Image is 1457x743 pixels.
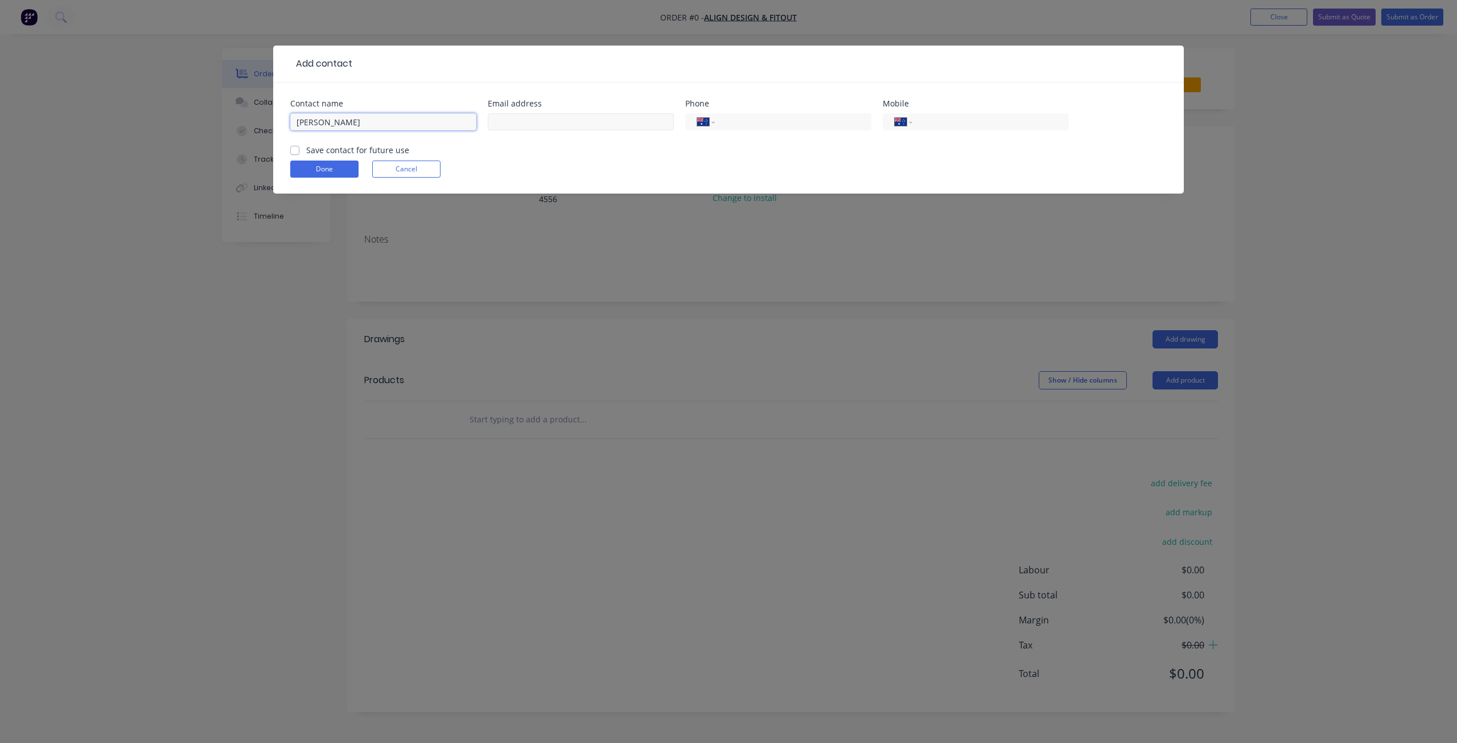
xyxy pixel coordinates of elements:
[290,57,352,71] div: Add contact
[290,161,359,178] button: Done
[883,100,1069,108] div: Mobile
[372,161,441,178] button: Cancel
[306,144,409,156] label: Save contact for future use
[290,100,476,108] div: Contact name
[685,100,871,108] div: Phone
[488,100,674,108] div: Email address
